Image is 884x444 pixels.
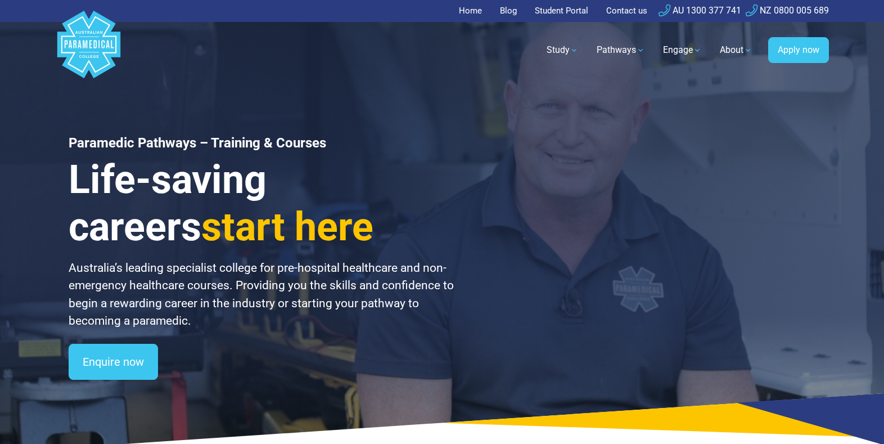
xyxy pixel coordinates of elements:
[590,34,652,66] a: Pathways
[69,156,455,250] h3: Life-saving careers
[656,34,709,66] a: Engage
[768,37,829,63] a: Apply now
[201,204,373,250] span: start here
[659,5,741,16] a: AU 1300 377 741
[540,34,585,66] a: Study
[69,135,455,151] h1: Paramedic Pathways – Training & Courses
[746,5,829,16] a: NZ 0800 005 689
[69,344,158,380] a: Enquire now
[55,22,123,79] a: Australian Paramedical College
[713,34,759,66] a: About
[69,259,455,330] p: Australia’s leading specialist college for pre-hospital healthcare and non-emergency healthcare c...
